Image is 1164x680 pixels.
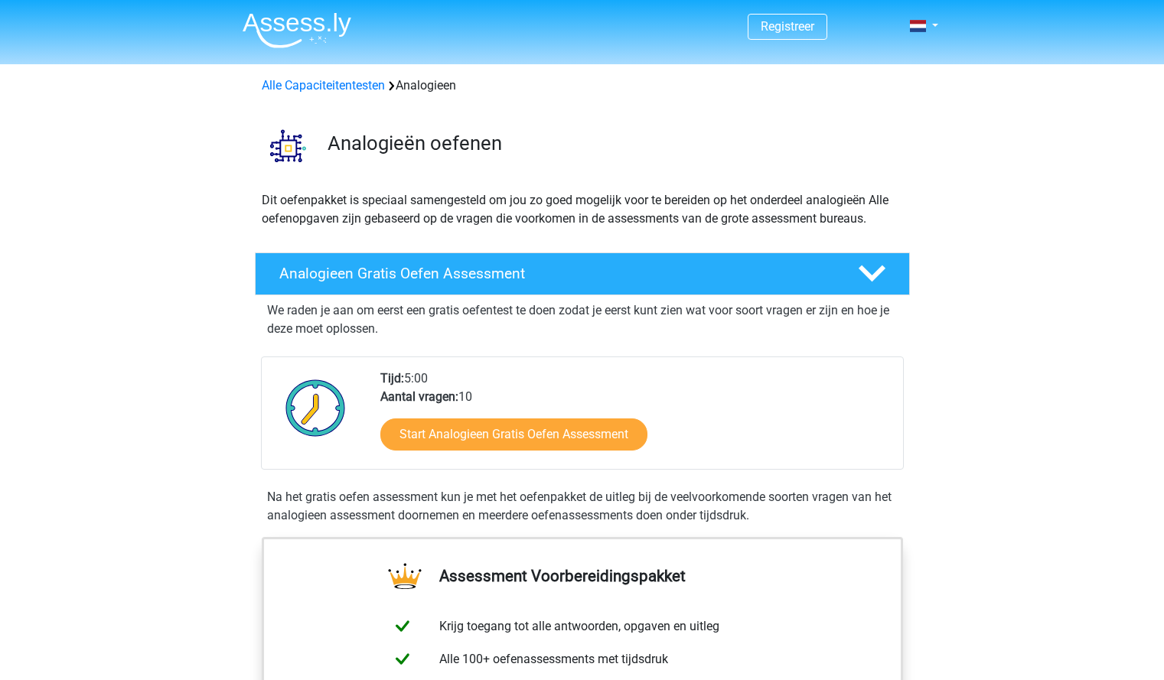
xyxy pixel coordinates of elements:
div: Na het gratis oefen assessment kun je met het oefenpakket de uitleg bij de veelvoorkomende soorte... [261,488,904,525]
h4: Analogieen Gratis Oefen Assessment [279,265,833,282]
p: Dit oefenpakket is speciaal samengesteld om jou zo goed mogelijk voor te bereiden op het onderdee... [262,191,903,228]
img: analogieen [256,113,321,178]
b: Tijd: [380,371,404,386]
a: Analogieen Gratis Oefen Assessment [249,252,916,295]
div: 5:00 10 [369,369,902,469]
img: Assessly [243,12,351,48]
img: Klok [277,369,354,446]
h3: Analogieën oefenen [328,132,898,155]
b: Aantal vragen: [380,389,458,404]
a: Start Analogieen Gratis Oefen Assessment [380,418,647,451]
p: We raden je aan om eerst een gratis oefentest te doen zodat je eerst kunt zien wat voor soort vra... [267,301,898,338]
a: Alle Capaciteitentesten [262,78,385,93]
a: Registreer [761,19,814,34]
div: Analogieen [256,76,909,95]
